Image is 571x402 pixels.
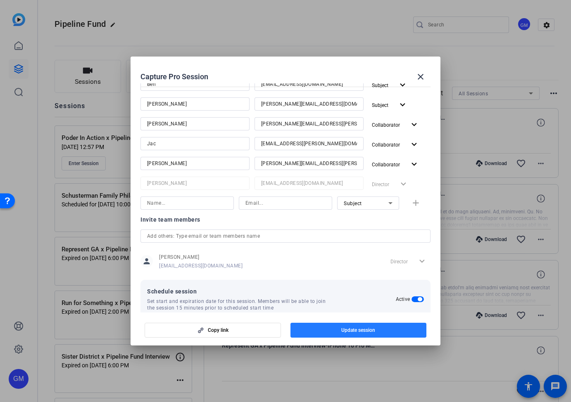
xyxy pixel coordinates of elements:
[159,262,243,269] span: [EMAIL_ADDRESS][DOMAIN_NAME]
[416,72,426,82] mat-icon: close
[409,159,419,170] mat-icon: expand_more
[159,254,243,260] span: [PERSON_NAME]
[147,231,424,241] input: Add others: Type email or team members name
[147,286,396,296] span: Schedule session
[369,157,423,172] button: Collaborator
[369,117,423,132] button: Collaborator
[147,198,227,208] input: Name...
[147,99,243,109] input: Name...
[369,97,411,112] button: Subject
[261,99,357,109] input: Email...
[261,178,357,188] input: Email...
[147,298,333,311] span: Set start and expiration date for this session. Members will be able to join the session 15 minut...
[147,158,243,168] input: Name...
[290,323,427,338] button: Update session
[396,296,410,303] h2: Active
[372,122,400,128] span: Collaborator
[409,120,419,130] mat-icon: expand_more
[397,80,408,90] mat-icon: expand_more
[208,327,228,333] span: Copy link
[344,201,362,206] span: Subject
[140,255,153,267] mat-icon: person
[341,327,375,333] span: Update session
[147,178,243,188] input: Name...
[261,79,357,89] input: Email...
[261,158,357,168] input: Email...
[140,215,431,225] div: Invite team members
[261,119,357,129] input: Email...
[372,142,400,148] span: Collaborator
[145,323,281,338] button: Copy link
[147,139,243,149] input: Name...
[369,137,423,152] button: Collaborator
[140,67,431,87] div: Capture Pro Session
[372,162,400,168] span: Collaborator
[147,79,243,89] input: Name...
[245,198,326,208] input: Email...
[397,100,408,110] mat-icon: expand_more
[147,119,243,129] input: Name...
[261,139,357,149] input: Email...
[369,78,411,92] button: Subject
[409,140,419,150] mat-icon: expand_more
[372,102,388,108] span: Subject
[372,83,388,88] span: Subject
